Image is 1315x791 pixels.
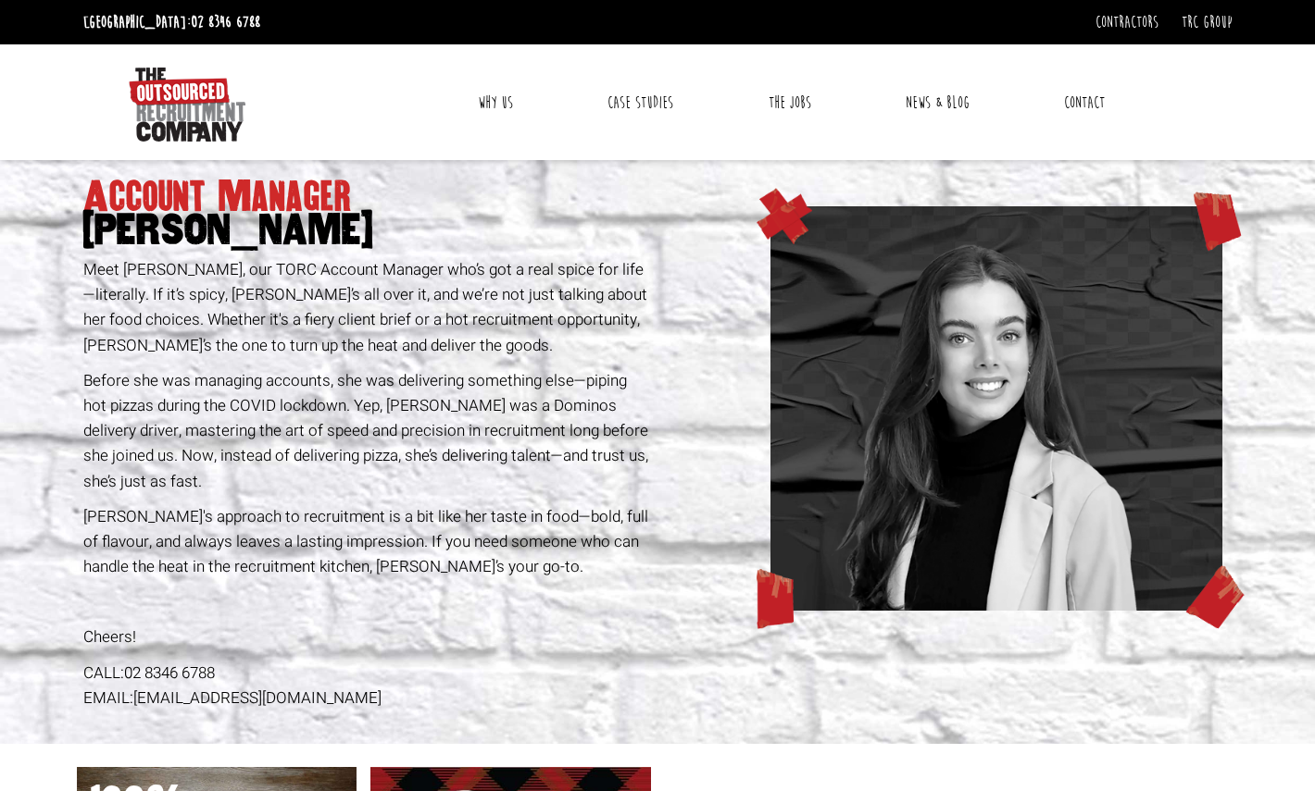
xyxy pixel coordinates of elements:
a: [EMAIL_ADDRESS][DOMAIN_NAME] [133,686,382,710]
a: Case Studies [594,80,687,126]
img: The Outsourced Recruitment Company [129,68,245,142]
span: [PERSON_NAME] [83,214,651,247]
a: Contact [1050,80,1119,126]
a: TRC Group [1182,12,1232,32]
a: Why Us [464,80,527,126]
a: 02 8346 6788 [191,12,260,32]
p: Before she was managing accounts, she was delivering something else—piping hot pizzas during the ... [83,368,651,494]
a: Contractors [1096,12,1158,32]
a: News & Blog [892,80,983,126]
a: The Jobs [755,80,825,126]
h1: Account Manager [83,180,651,247]
p: [PERSON_NAME]'s approach to recruitment is a bit like her taste in food—bold, full of flavour, an... [83,504,651,580]
div: EMAIL: [83,686,651,711]
li: [GEOGRAPHIC_DATA]: [79,7,265,37]
img: daisy-website_.png [770,206,1222,611]
p: Meet [PERSON_NAME], our TORC Account Manager who’s got a real spice for life—literally. If it’s s... [83,257,651,358]
p: Cheers! [83,624,651,649]
a: 02 8346 6788 [124,661,215,685]
div: CALL: [83,661,651,686]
